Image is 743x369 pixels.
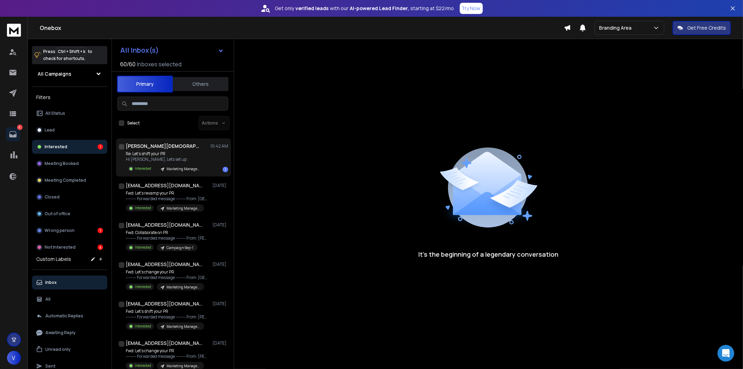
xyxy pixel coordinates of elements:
button: Others [173,76,229,92]
p: All [45,296,51,302]
p: Interested [135,284,151,289]
h1: [EMAIL_ADDRESS][DOMAIN_NAME] [126,340,202,347]
h1: [EMAIL_ADDRESS][DOMAIN_NAME] [126,221,202,228]
p: ---------- Forwarded message --------- From: [PERSON_NAME] [126,354,209,359]
button: Meeting Completed [32,173,107,187]
p: Fwd: Let’s change your PR [126,348,209,354]
button: All Campaigns [32,67,107,81]
button: Unread only [32,342,107,356]
div: 1 [98,228,103,233]
h1: [EMAIL_ADDRESS][DOMAIN_NAME] [126,261,202,268]
p: Interested [135,245,151,250]
button: V [7,351,21,365]
p: Interested [135,363,151,368]
p: ---------- Forwarded message --------- From: [GEOGRAPHIC_DATA] [126,275,209,280]
button: Not Interested4 [32,240,107,254]
button: Interested1 [32,140,107,154]
button: Out of office [32,207,107,221]
p: Get only with our starting at $22/mo [275,5,454,12]
h3: Inboxes selected [137,60,181,68]
p: Press to check for shortcuts. [43,48,92,62]
div: 1 [223,167,228,172]
p: Branding Area [599,24,634,31]
button: Get Free Credits [673,21,731,35]
button: Automatic Replies [32,309,107,323]
p: Meeting Booked [45,161,79,166]
h1: [EMAIL_ADDRESS][DOMAIN_NAME] [126,300,202,307]
p: Marketing Manager-New Copy [167,285,200,290]
p: [DATE] [212,340,228,346]
p: Wrong person [45,228,75,233]
p: Fwd: Collaborate on PR [126,230,209,235]
p: Re: Let’s shift your PR [126,151,204,157]
strong: AI-powered Lead Finder, [350,5,409,12]
h1: [EMAIL_ADDRESS][DOMAIN_NAME] +1 [126,182,202,189]
h1: All Inbox(s) [120,47,159,54]
p: Sent [45,363,55,369]
button: Closed [32,190,107,204]
p: Fwd: Let’s shift your PR [126,309,209,314]
p: ---------- Forwarded message --------- From: [PERSON_NAME] [126,314,209,320]
p: Interested [45,144,67,150]
p: Closed [45,194,60,200]
p: ---------- Forwarded message --------- From: [PERSON_NAME] [126,235,209,241]
p: Interested [135,324,151,329]
p: [DATE] [212,222,228,228]
h1: [PERSON_NAME][DEMOGRAPHIC_DATA] [126,143,202,150]
button: Inbox [32,276,107,289]
p: Inbox [45,280,57,285]
p: Marketing Manager-New Copy [167,206,200,211]
img: logo [7,24,21,37]
button: All Status [32,106,107,120]
p: Out of office [45,211,70,217]
p: Meeting Completed [45,178,86,183]
p: 6 [17,125,23,130]
label: Select [127,120,140,126]
button: Wrong person1 [32,224,107,238]
button: Try Now [460,3,483,14]
button: Lead [32,123,107,137]
div: 4 [98,244,103,250]
p: Get Free Credits [687,24,726,31]
a: 6 [6,127,20,141]
button: Awaiting Reply [32,326,107,340]
h1: Onebox [40,24,564,32]
p: Interested [135,205,151,211]
button: All [32,292,107,306]
h3: Filters [32,92,107,102]
div: Open Intercom Messenger [718,345,734,362]
p: 10:42 AM [210,143,228,149]
span: 60 / 60 [120,60,136,68]
p: Marketing Manager-New Copy [167,363,200,369]
p: Try Now [462,5,481,12]
p: [DATE] [212,301,228,307]
p: ---------- Forwarded message --------- From: [GEOGRAPHIC_DATA] [126,196,209,202]
button: All Inbox(s) [115,43,230,57]
h1: All Campaigns [38,70,71,77]
p: Marketing Manager-New Copy [167,324,200,329]
div: 1 [98,144,103,150]
p: It’s the beginning of a legendary conversation [419,249,559,259]
p: Campaign-Sep-1 [167,245,193,250]
p: Fwd: Let’s change your PR [126,269,209,275]
p: Hi [PERSON_NAME], Lets set up [126,157,204,162]
button: Meeting Booked [32,157,107,171]
p: Marketing Manager-New Copy [167,166,200,172]
p: Unread only [45,347,71,352]
p: Lead [45,127,55,133]
p: [DATE] [212,183,228,188]
button: Primary [117,76,173,92]
p: Interested [135,166,151,171]
p: Awaiting Reply [45,330,76,336]
h3: Custom Labels [36,256,71,263]
p: Fwd: Let’s revamp your PR [126,190,209,196]
p: [DATE] [212,262,228,267]
span: Ctrl + Shift + k [57,47,86,55]
p: Not Interested [45,244,76,250]
p: Automatic Replies [45,313,83,319]
p: All Status [45,111,65,116]
strong: verified leads [296,5,329,12]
